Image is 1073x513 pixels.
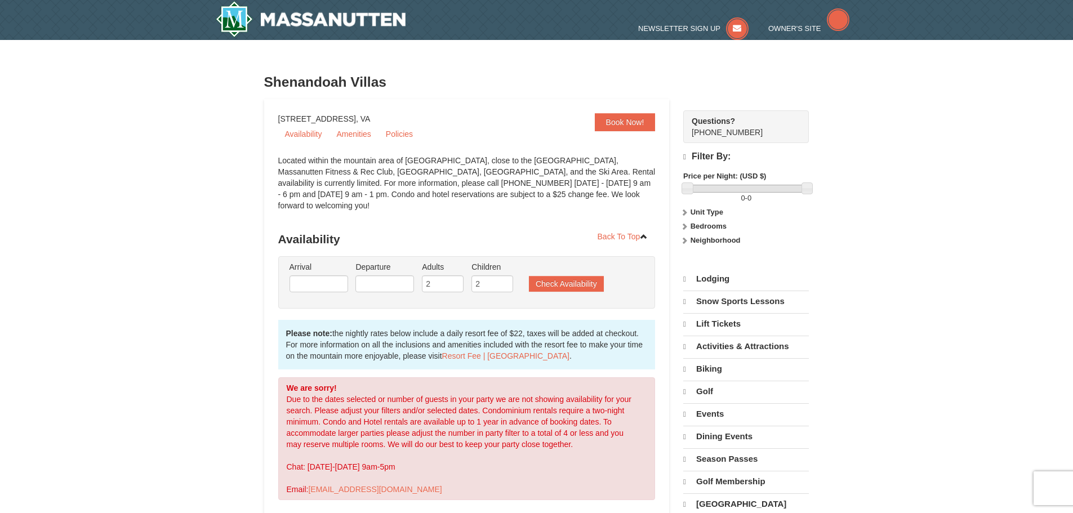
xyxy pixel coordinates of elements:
strong: Price per Night: (USD $) [683,172,766,180]
a: [EMAIL_ADDRESS][DOMAIN_NAME] [308,485,442,494]
a: Snow Sports Lessons [683,291,809,312]
label: Departure [355,261,414,273]
a: Policies [379,126,420,142]
h3: Shenandoah Villas [264,71,809,93]
strong: Neighborhood [691,236,741,244]
h4: Filter By: [683,151,809,162]
a: Golf [683,381,809,402]
button: Check Availability [529,276,604,292]
a: Back To Top [590,228,656,245]
a: Book Now! [595,113,656,131]
label: Children [471,261,513,273]
span: [PHONE_NUMBER] [692,115,789,137]
span: 0 [747,194,751,202]
a: Season Passes [683,448,809,470]
label: Arrival [290,261,348,273]
a: Newsletter Sign Up [638,24,749,33]
a: Availability [278,126,329,142]
strong: Please note: [286,329,332,338]
h3: Availability [278,228,656,251]
a: Activities & Attractions [683,336,809,357]
label: - [683,193,809,204]
a: Lift Tickets [683,313,809,334]
a: Lodging [683,269,809,289]
span: 0 [741,194,745,202]
img: Massanutten Resort Logo [216,1,406,37]
a: Golf Membership [683,471,809,492]
div: Located within the mountain area of [GEOGRAPHIC_DATA], close to the [GEOGRAPHIC_DATA], Massanutte... [278,155,656,222]
strong: We are sorry! [287,383,337,392]
a: Biking [683,358,809,380]
strong: Bedrooms [691,222,727,230]
a: Owner's Site [768,24,849,33]
span: Newsletter Sign Up [638,24,720,33]
a: Massanutten Resort [216,1,406,37]
div: Due to the dates selected or number of guests in your party we are not showing availability for y... [278,377,656,500]
a: Events [683,403,809,425]
a: Resort Fee | [GEOGRAPHIC_DATA] [442,351,569,360]
span: Owner's Site [768,24,821,33]
a: Amenities [330,126,377,142]
a: Dining Events [683,426,809,447]
strong: Unit Type [691,208,723,216]
label: Adults [422,261,464,273]
div: the nightly rates below include a daily resort fee of $22, taxes will be added at checkout. For m... [278,320,656,369]
strong: Questions? [692,117,735,126]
